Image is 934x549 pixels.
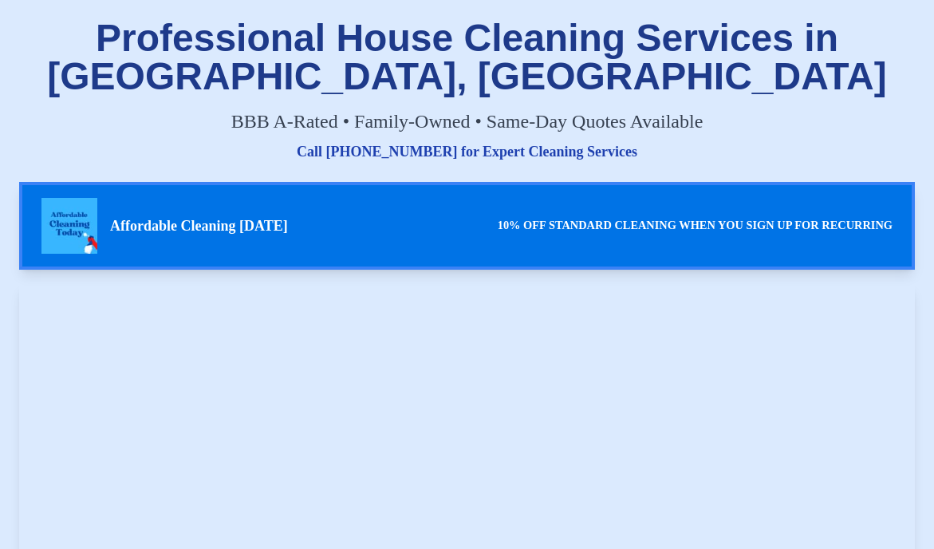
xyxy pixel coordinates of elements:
[19,140,915,163] p: Call [PHONE_NUMBER] for Expert Cleaning Services
[19,109,915,134] p: BBB A-Rated • Family-Owned • Same-Day Quotes Available
[498,217,893,235] p: 10% OFF STANDARD CLEANING WHEN YOU SIGN UP FOR RECURRING
[110,215,288,237] span: Affordable Cleaning [DATE]
[19,19,915,96] h1: Professional House Cleaning Services in [GEOGRAPHIC_DATA], [GEOGRAPHIC_DATA]
[41,198,97,254] img: ACT Logo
